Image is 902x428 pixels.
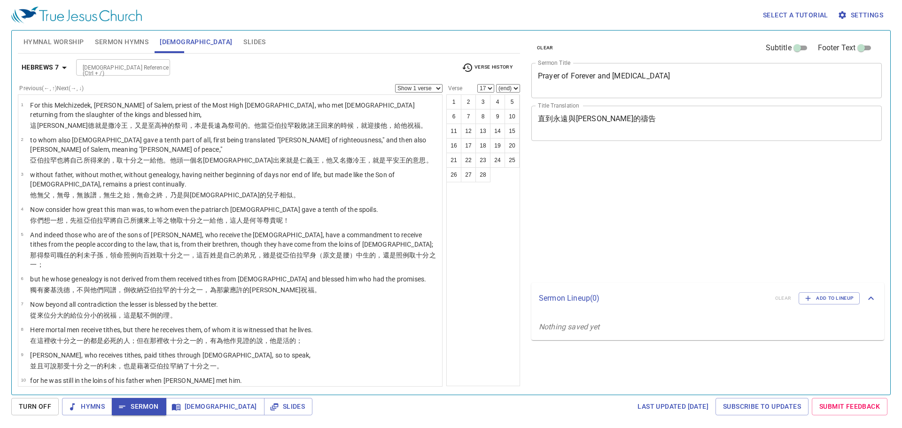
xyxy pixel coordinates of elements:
[766,42,792,54] span: Subtitle
[18,59,74,76] button: Hebrews 7
[190,362,223,370] wg1183: 十分之一。
[63,156,433,164] wg2532: 將自己所得來的
[90,286,321,294] wg1537: 他們
[44,191,300,199] wg2192: 父
[57,362,223,370] wg2036: 那
[30,251,435,268] wg2983: 祭司職任
[812,398,887,415] a: Submit Feedback
[715,398,809,415] a: Subscribe to Updates
[19,86,84,91] label: Previous (←, ↑) Next (→, ↓)
[538,71,875,89] textarea: Prayer of Forever and [MEDICAL_DATA]
[446,86,462,91] label: Verse
[21,352,23,357] span: 9
[208,122,427,129] wg3588: 長遠
[759,7,832,24] button: Select a tutorial
[44,311,177,319] wg1161: 位分大的
[183,191,300,199] wg1161: 與[DEMOGRAPHIC_DATA]
[137,362,223,370] wg2532: 藉著
[296,337,303,344] wg2198: ；
[121,122,427,129] wg4532: 王
[30,251,435,268] wg1785: 照
[406,156,433,164] wg935: 的意思。
[117,362,223,370] wg3017: ，也是
[272,401,305,412] span: Slides
[249,337,303,344] wg3140: 的說，他是活的
[30,251,435,268] wg2596: 例
[110,156,432,164] wg3956: ，取十分之一
[110,191,299,199] wg3383: 生
[763,9,828,21] span: Select a tutorial
[243,286,321,294] wg1860: 的[PERSON_NAME]祝福
[260,191,300,199] wg2316: 的兒子
[44,286,321,294] wg1161: 麥基洗德，不
[137,217,289,224] wg1537: 擄來上等之物
[475,167,490,182] button: 28
[30,300,218,309] p: Now beyond all contradiction the lesser is blessed by the better.
[531,42,559,54] button: clear
[21,206,23,211] span: 4
[177,217,290,224] wg205: 取十分之一
[30,336,313,345] p: 在
[163,191,299,199] wg5056: ，乃是
[30,121,439,130] p: 這
[30,285,426,295] p: 獨有
[21,171,23,177] span: 3
[21,377,26,382] span: 10
[461,138,476,153] button: 17
[490,94,505,109] button: 4
[57,156,433,164] wg11: 也
[490,109,505,124] button: 9
[19,401,51,412] span: Turn Off
[22,62,59,73] b: Hebrews 7
[475,109,490,124] button: 8
[359,156,433,164] wg4532: 王
[30,350,311,360] p: [PERSON_NAME], who receives tithes, paid tithes through [DEMOGRAPHIC_DATA], so to speak,
[264,398,312,415] button: Slides
[30,250,439,269] p: 那
[119,401,158,412] span: Sermon
[456,61,518,75] button: Verse History
[818,42,856,54] span: Footer Text
[21,327,23,332] span: 8
[160,36,232,48] span: [DEMOGRAPHIC_DATA]
[30,251,435,268] wg2992: 取
[461,167,476,182] button: 27
[840,9,883,21] span: Settings
[293,191,300,199] wg871: 。
[461,124,476,139] button: 12
[117,286,320,294] wg1075: ，倒收納
[62,398,112,415] button: Hymns
[386,156,433,164] wg3603: 平安
[173,401,257,412] span: [DEMOGRAPHIC_DATA]
[30,251,435,268] wg3017: 子孫
[30,361,311,371] p: 並且
[230,286,321,294] wg2192: 應許
[30,230,439,249] p: And indeed those who are of the sons of [PERSON_NAME], who receive the [DEMOGRAPHIC_DATA], have a...
[321,122,427,129] wg935: 回來
[638,401,708,412] span: Last updated [DATE]
[30,101,439,119] p: For this Melchizedek, [PERSON_NAME] of Salem, priest of the Most High [DEMOGRAPHIC_DATA], who met...
[170,311,177,319] wg485: 。
[50,337,303,344] wg3303: 收
[11,398,59,415] button: Turn Off
[241,122,427,129] wg2409: 的。他當
[210,217,289,224] wg1181: 給
[475,94,490,109] button: 3
[799,292,860,304] button: Add to Lineup
[294,122,427,129] wg11: 殺敗
[95,122,428,129] wg3198: 就是撒冷
[334,122,427,129] wg5290: 的時候，就
[44,362,223,370] wg2532: 可說
[97,191,300,199] wg35: ，無
[461,94,476,109] button: 2
[505,124,520,139] button: 15
[150,156,433,164] wg1181: 給
[268,122,428,129] wg575: 亞伯拉罕
[836,7,887,24] button: Settings
[475,153,490,168] button: 23
[117,311,176,319] wg2127: ，這是駁不倒的理
[95,36,148,48] span: Sermon Hymns
[70,191,299,199] wg282: ，無族譜
[30,190,439,200] p: 他無
[124,337,303,344] wg599: 人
